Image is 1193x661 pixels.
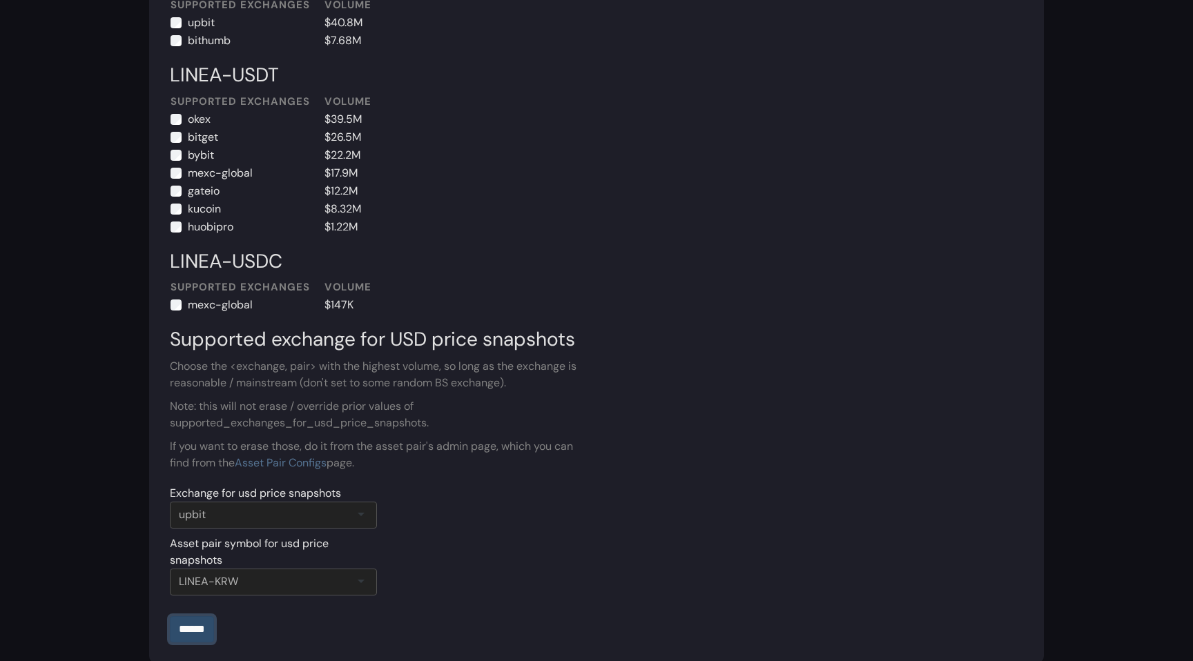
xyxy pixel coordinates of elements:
td: $40.8M [324,14,373,32]
label: Exchange for usd price snapshots [170,485,341,502]
div: Note: this will not erase / override prior values of supported_exchanges_for_usd_price_snapshots. [170,398,584,431]
td: $1.22M [324,218,373,236]
label: Asset pair symbol for usd price snapshots [170,535,377,569]
div: If you want to erase those, do it from the asset pair's admin page, which you can find from the p... [170,438,584,471]
label: bithumb [188,32,231,49]
label: mexc-global [188,297,253,313]
span: VOLUME [324,280,372,294]
label: huobipro [188,219,233,235]
div: Choose the <exchange, pair> with the highest volume, so long as the exchange is reasonable / main... [170,358,584,391]
label: bybit [188,147,214,164]
span: SUPPORTED EXCHANGES [171,280,310,294]
td: $7.68M [324,32,373,50]
td: $17.9M [324,164,373,182]
label: mexc-global [188,165,253,181]
td: $22.2M [324,146,373,164]
span: VOLUME [324,95,372,108]
h3: Supported exchange for USD price snapshots [170,328,1023,351]
div: LINEA-KRW [179,573,238,590]
a: LINEA-USDC [170,248,282,274]
label: bitget [188,129,218,146]
label: upbit [188,14,215,31]
td: $39.5M [324,110,373,128]
a: Asset Pair Configs [235,455,327,470]
td: $12.2M [324,182,373,200]
label: okex [188,111,211,128]
a: LINEA-USDT [170,62,279,88]
label: kucoin [188,201,221,217]
td: $147K [324,296,373,314]
td: $8.32M [324,200,373,218]
label: gateio [188,183,220,199]
span: SUPPORTED EXCHANGES [171,95,310,108]
div: upbit [179,506,206,523]
td: $26.5M [324,128,373,146]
